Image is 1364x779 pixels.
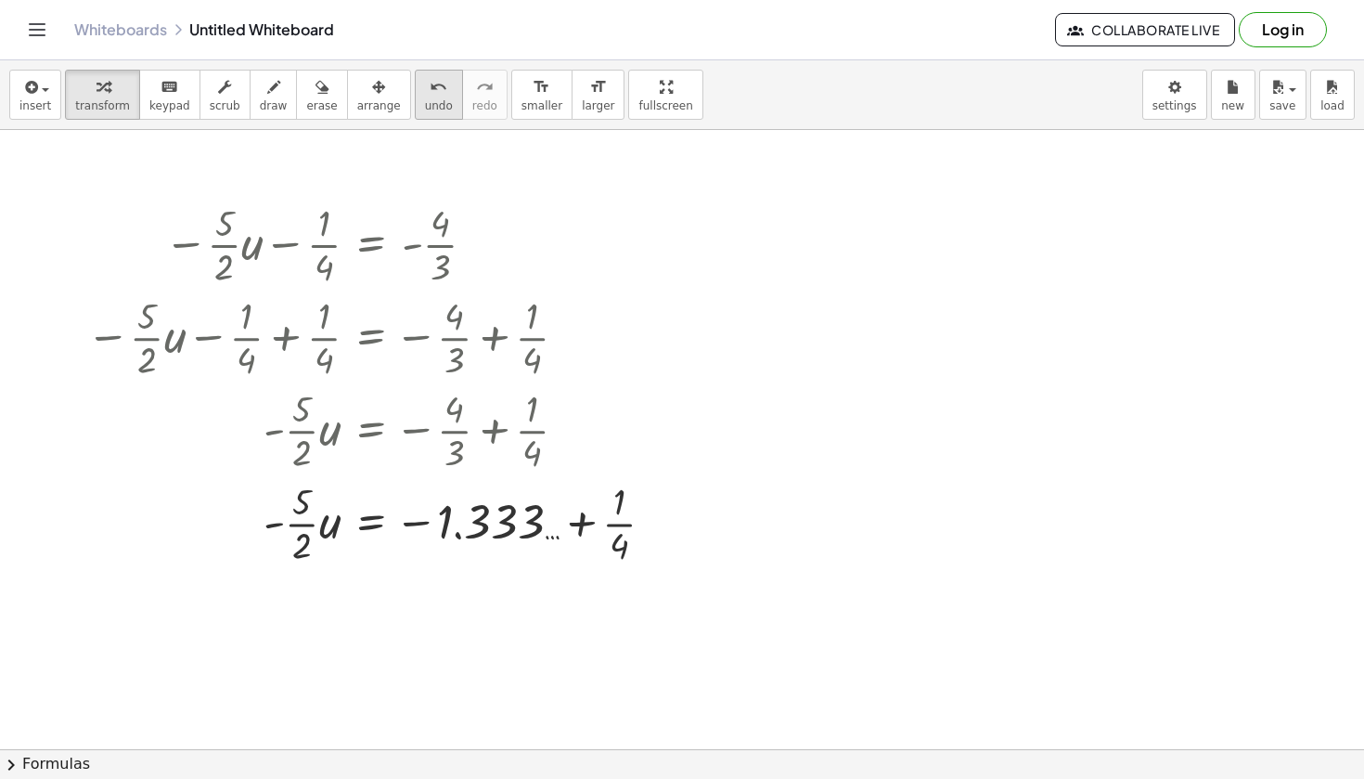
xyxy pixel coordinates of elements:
[1259,70,1306,120] button: save
[1239,12,1327,47] button: Log in
[1055,13,1235,46] button: Collaborate Live
[250,70,298,120] button: draw
[210,99,240,112] span: scrub
[306,99,337,112] span: erase
[139,70,200,120] button: keyboardkeypad
[582,99,614,112] span: larger
[1269,99,1295,112] span: save
[1320,99,1345,112] span: load
[74,20,167,39] a: Whiteboards
[161,76,178,98] i: keyboard
[75,99,130,112] span: transform
[430,76,447,98] i: undo
[521,99,562,112] span: smaller
[296,70,347,120] button: erase
[472,99,497,112] span: redo
[511,70,573,120] button: format_sizesmaller
[1142,70,1207,120] button: settings
[1221,99,1244,112] span: new
[628,70,702,120] button: fullscreen
[1152,99,1197,112] span: settings
[19,99,51,112] span: insert
[149,99,190,112] span: keypad
[9,70,61,120] button: insert
[1211,70,1255,120] button: new
[476,76,494,98] i: redo
[1071,21,1219,38] span: Collaborate Live
[415,70,463,120] button: undoundo
[425,99,453,112] span: undo
[589,76,607,98] i: format_size
[357,99,401,112] span: arrange
[65,70,140,120] button: transform
[638,99,692,112] span: fullscreen
[22,15,52,45] button: Toggle navigation
[462,70,508,120] button: redoredo
[533,76,550,98] i: format_size
[260,99,288,112] span: draw
[572,70,624,120] button: format_sizelarger
[347,70,411,120] button: arrange
[1310,70,1355,120] button: load
[199,70,251,120] button: scrub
